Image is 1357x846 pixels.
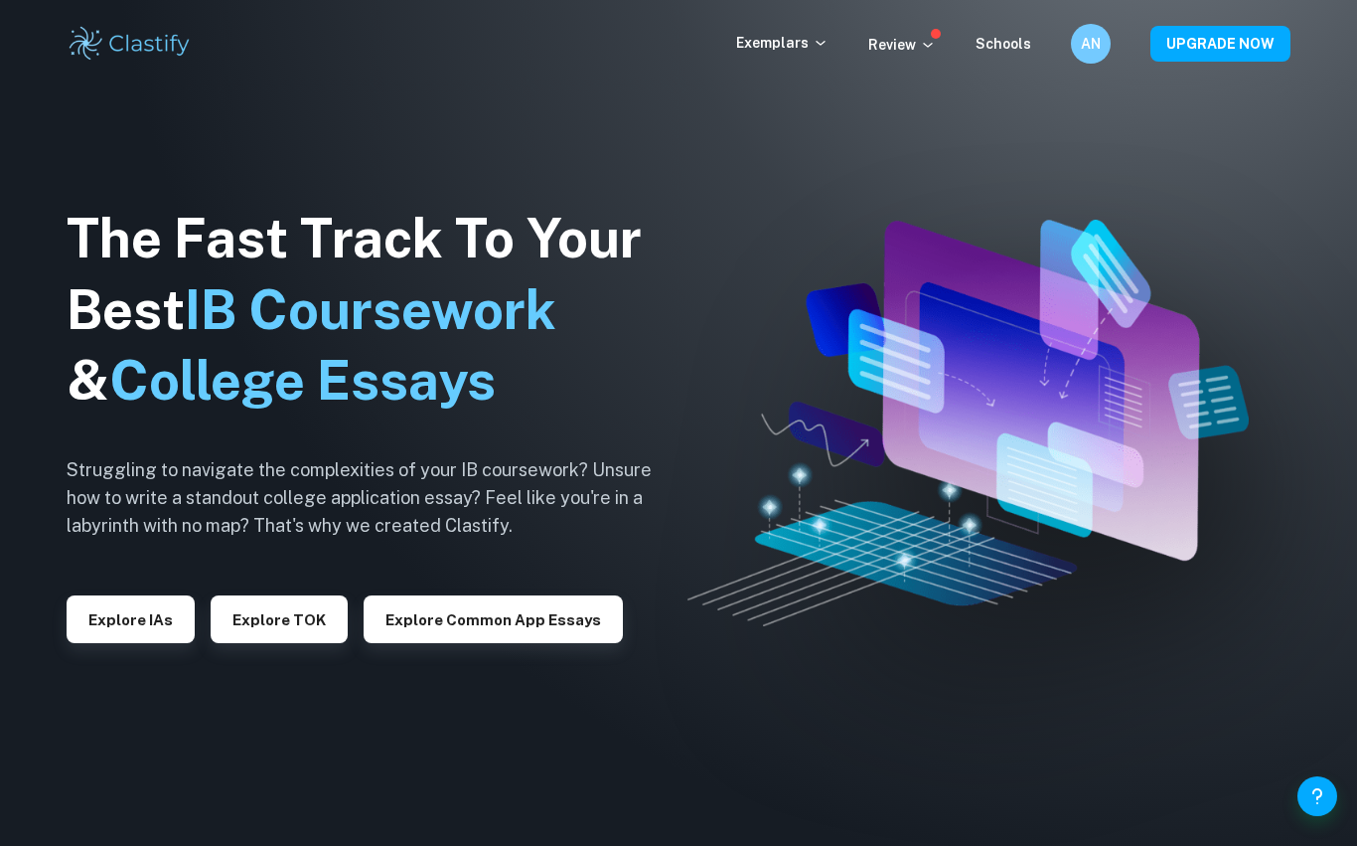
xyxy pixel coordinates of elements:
[1071,24,1111,64] button: AN
[67,609,195,628] a: Explore IAs
[736,32,829,54] p: Exemplars
[1297,776,1337,816] button: Help and Feedback
[109,349,496,412] span: College Essays
[687,220,1249,625] img: Clastify hero
[211,595,348,643] button: Explore TOK
[67,24,193,64] img: Clastify logo
[185,278,556,341] span: IB Coursework
[364,595,623,643] button: Explore Common App essays
[1150,26,1290,62] button: UPGRADE NOW
[67,595,195,643] button: Explore IAs
[868,34,936,56] p: Review
[364,609,623,628] a: Explore Common App essays
[1080,33,1103,55] h6: AN
[67,203,682,418] h1: The Fast Track To Your Best &
[976,36,1031,52] a: Schools
[211,609,348,628] a: Explore TOK
[67,456,682,540] h6: Struggling to navigate the complexities of your IB coursework? Unsure how to write a standout col...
